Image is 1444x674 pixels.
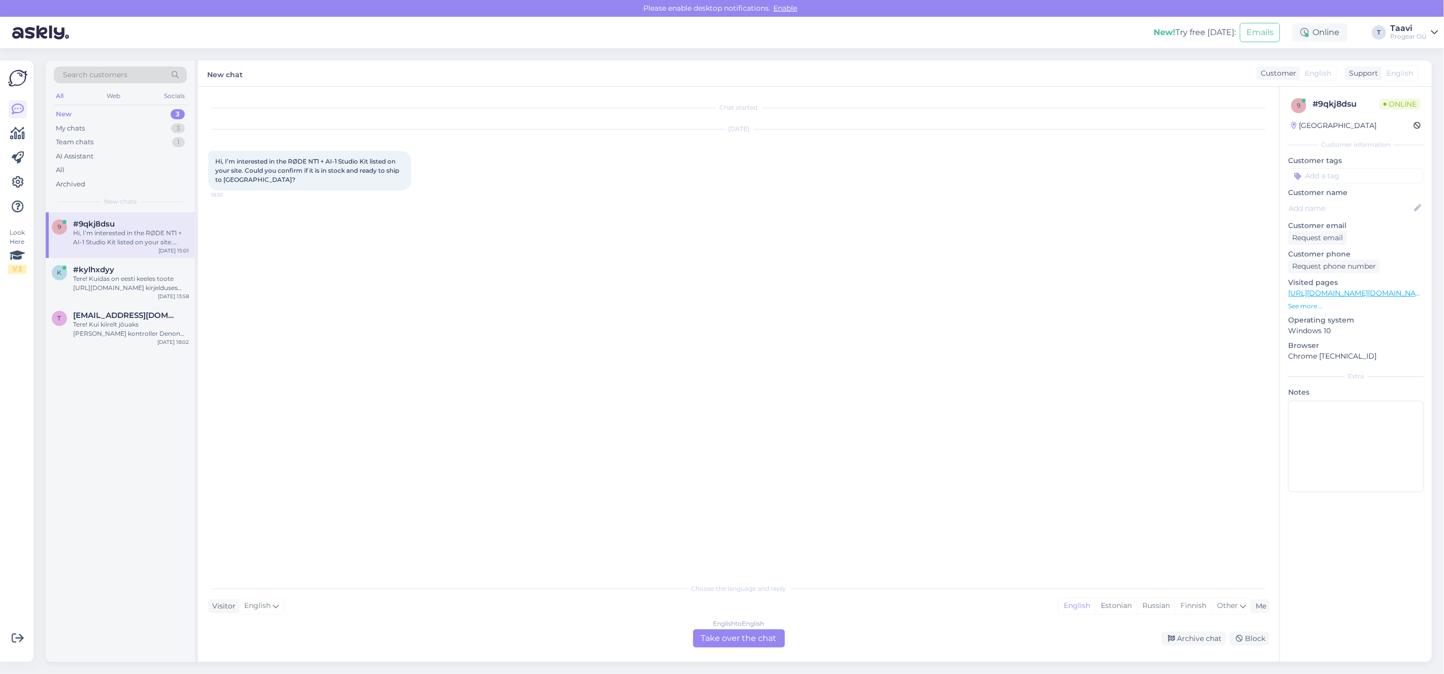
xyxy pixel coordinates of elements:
span: Search customers [63,70,127,80]
div: Russian [1137,598,1175,614]
p: Chrome [TECHNICAL_ID] [1288,351,1424,362]
span: 9 [58,223,61,231]
p: Customer tags [1288,155,1424,166]
div: Choose the language and reply [208,584,1269,593]
div: All [54,89,65,103]
p: Operating system [1288,315,1424,326]
div: Taavi [1390,24,1427,33]
span: English [1387,68,1413,79]
span: #kylhxdyy [73,265,114,274]
div: Customer information [1288,140,1424,149]
div: [DATE] 13:58 [158,293,189,300]
p: Customer email [1288,220,1424,231]
div: Progear OÜ [1390,33,1427,41]
div: Tere! Kui kiirelt jõuaks [PERSON_NAME] kontroller Denon SC LIVE 4? [73,320,189,338]
span: Online [1380,99,1421,110]
span: #9qkj8dsu [73,219,115,229]
div: Tere! Kuidas on eesti keeles toote [URL][DOMAIN_NAME] kirjelduses mainitud inglisekeelne sõna "Fi... [73,274,189,293]
div: Socials [162,89,187,103]
div: Archived [56,179,85,189]
span: 9 [1297,102,1301,109]
div: Extra [1288,372,1424,381]
div: [DATE] 15:01 [158,247,189,254]
div: 1 [172,137,185,147]
span: English [244,600,271,612]
p: Customer phone [1288,249,1424,260]
p: Notes [1288,387,1424,398]
div: [DATE] [208,124,1269,134]
img: Askly Logo [8,69,27,88]
div: 1 / 3 [8,265,26,274]
div: Web [105,89,123,103]
div: Request phone number [1288,260,1380,273]
div: Archive chat [1162,632,1226,646]
span: New chats [104,197,137,206]
span: thomashallik@gmail.com [73,311,179,320]
div: Support [1345,68,1378,79]
div: Estonian [1095,598,1137,614]
div: Hi, I’m interested in the RØDE NT1 + AI-1 Studio Kit listed on your site. Could you confirm if it... [73,229,189,247]
div: Online [1292,23,1348,42]
a: TaaviProgear OÜ [1390,24,1438,41]
div: Take over the chat [693,629,785,648]
div: T [1372,25,1386,40]
div: 3 [171,123,185,134]
div: Block [1230,632,1269,646]
div: [DATE] 18:02 [157,338,189,346]
div: New [56,109,72,119]
input: Add a tag [1288,168,1424,183]
div: Visitor [208,601,236,612]
p: Customer name [1288,187,1424,198]
span: k [57,269,62,276]
div: 3 [171,109,185,119]
div: English to English [713,619,765,628]
span: Other [1217,601,1238,610]
b: New! [1154,27,1175,37]
label: New chat [207,67,243,80]
span: t [58,314,61,322]
div: Finnish [1175,598,1211,614]
div: My chats [56,123,85,134]
button: Emails [1240,23,1280,42]
span: 15:01 [211,191,249,199]
div: Try free [DATE]: [1154,26,1236,39]
span: Hi, I’m interested in the RØDE NT1 + AI-1 Studio Kit listed on your site. Could you confirm if it... [215,157,401,183]
a: [URL][DOMAIN_NAME][DOMAIN_NAME] [1288,288,1429,298]
input: Add name [1289,203,1412,214]
p: Windows 10 [1288,326,1424,336]
span: English [1305,68,1331,79]
p: Visited pages [1288,277,1424,288]
div: Look Here [8,228,26,274]
div: # 9qkj8dsu [1312,98,1380,110]
div: Team chats [56,137,93,147]
div: English [1059,598,1095,614]
div: All [56,165,64,175]
div: Me [1252,601,1266,612]
span: Enable [771,4,801,13]
p: See more ... [1288,302,1424,311]
div: Customer [1257,68,1296,79]
div: [GEOGRAPHIC_DATA] [1291,120,1376,131]
p: Browser [1288,340,1424,351]
div: AI Assistant [56,151,93,162]
div: Chat started [208,103,1269,112]
div: Request email [1288,231,1347,245]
